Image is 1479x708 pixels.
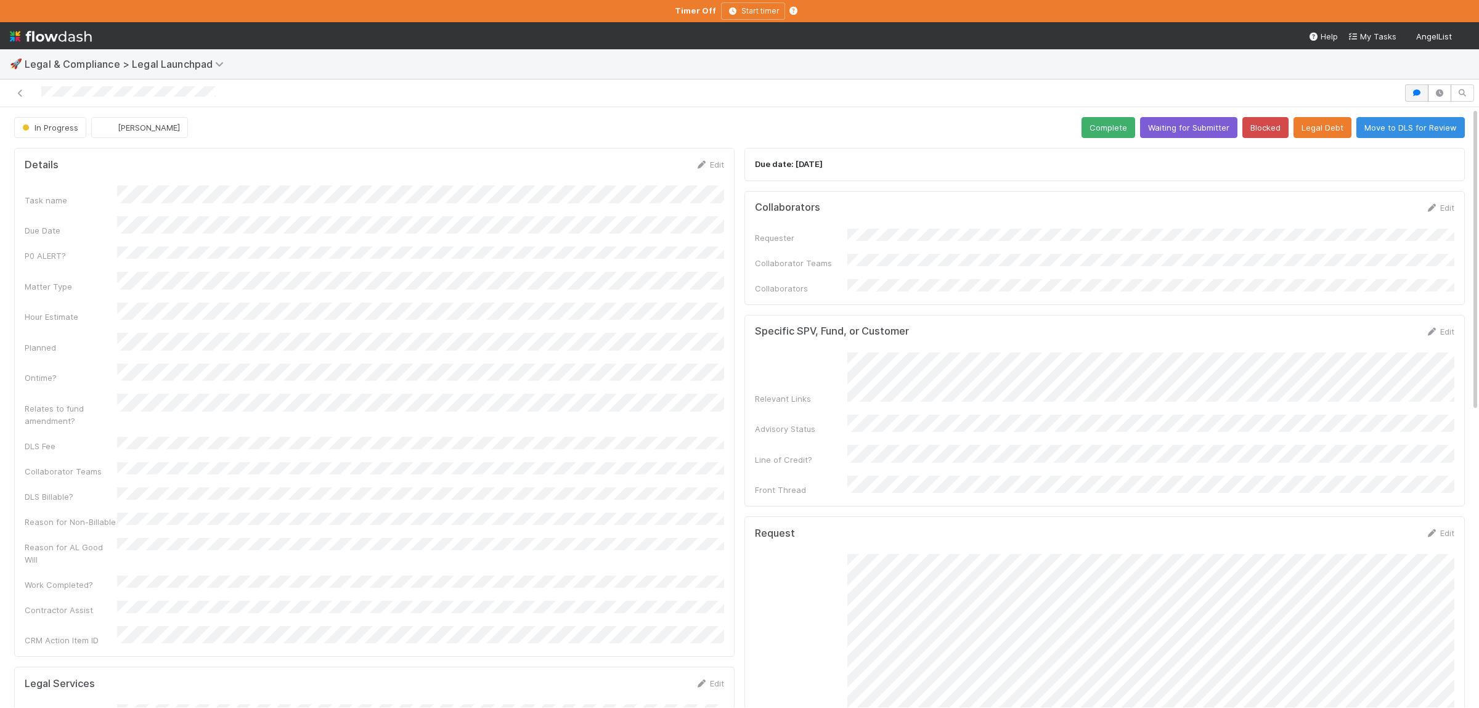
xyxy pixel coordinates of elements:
[25,490,117,503] div: DLS Billable?
[755,527,795,540] h5: Request
[675,6,716,15] strong: Timer Off
[755,159,823,169] strong: Due date: [DATE]
[755,232,847,244] div: Requester
[1416,31,1452,41] span: AngelList
[755,423,847,435] div: Advisory Status
[25,579,117,591] div: Work Completed?
[755,393,847,405] div: Relevant Links
[25,402,117,427] div: Relates to fund amendment?
[25,194,117,206] div: Task name
[721,2,785,20] button: Start timer
[755,201,820,214] h5: Collaborators
[25,516,117,528] div: Reason for Non-Billable
[25,58,230,70] span: Legal & Compliance > Legal Launchpad
[755,454,847,466] div: Line of Credit?
[695,160,724,169] a: Edit
[755,257,847,269] div: Collaborator Teams
[25,224,117,237] div: Due Date
[1242,117,1289,138] button: Blocked
[755,282,847,295] div: Collaborators
[1348,31,1396,41] span: My Tasks
[695,678,724,688] a: Edit
[1348,30,1396,43] a: My Tasks
[25,440,117,452] div: DLS Fee
[10,59,22,69] span: 🚀
[1356,117,1465,138] button: Move to DLS for Review
[10,26,92,47] img: logo-inverted-e16ddd16eac7371096b0.svg
[755,484,847,496] div: Front Thread
[14,117,86,138] button: In Progress
[1425,203,1454,213] a: Edit
[755,325,909,338] h5: Specific SPV, Fund, or Customer
[25,541,117,566] div: Reason for AL Good Will
[1308,30,1338,43] div: Help
[1425,327,1454,336] a: Edit
[25,341,117,354] div: Planned
[25,311,117,323] div: Hour Estimate
[25,678,95,690] h5: Legal Services
[1082,117,1135,138] button: Complete
[1457,31,1469,43] img: avatar_55b415e2-df6a-4422-95b4-4512075a58f2.png
[25,372,117,384] div: Ontime?
[1294,117,1351,138] button: Legal Debt
[25,159,59,171] h5: Details
[25,465,117,478] div: Collaborator Teams
[25,250,117,262] div: P0 ALERT?
[1425,528,1454,538] a: Edit
[25,634,117,646] div: CRM Action Item ID
[25,280,117,293] div: Matter Type
[1140,117,1237,138] button: Waiting for Submitter
[20,123,78,132] span: In Progress
[25,604,117,616] div: Contractor Assist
